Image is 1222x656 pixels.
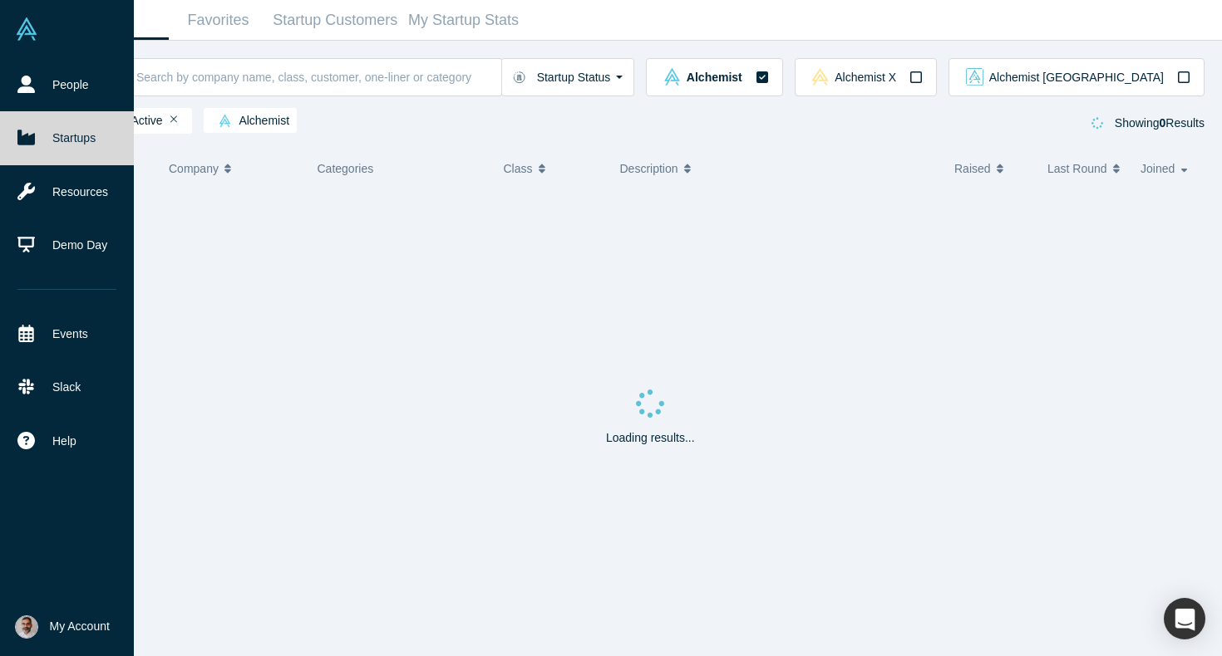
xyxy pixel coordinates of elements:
[268,1,403,40] a: Startup Customers
[15,615,38,639] img: Gotam Bhardwaj's Account
[135,57,501,96] input: Search by company name, class, customer, one-liner or category
[663,68,681,86] img: alchemist Vault Logo
[620,151,938,186] button: Description
[949,58,1205,96] button: alchemist_aj Vault LogoAlchemist [GEOGRAPHIC_DATA]
[169,151,291,186] button: Company
[795,58,937,96] button: alchemistx Vault LogoAlchemist X
[403,1,525,40] a: My Startup Stats
[1141,151,1175,186] span: Joined
[1115,116,1205,130] span: Showing Results
[211,115,289,128] span: Alchemist
[15,17,38,41] img: Alchemist Vault Logo
[966,68,983,86] img: alchemist_aj Vault Logo
[104,115,163,128] span: Active
[1047,151,1107,186] span: Last Round
[504,151,533,186] span: Class
[606,429,695,447] p: Loading results...
[811,68,829,86] img: alchemistx Vault Logo
[50,618,110,635] span: My Account
[501,58,635,96] button: Startup Status
[954,151,1030,186] button: Raised
[989,71,1164,83] span: Alchemist [GEOGRAPHIC_DATA]
[1141,151,1193,186] button: Joined
[169,151,219,186] span: Company
[504,151,594,186] button: Class
[170,114,178,125] button: Remove Filter
[620,151,678,186] span: Description
[52,433,76,450] span: Help
[1160,116,1166,130] strong: 0
[513,71,525,84] img: Startup status
[835,71,896,83] span: Alchemist X
[646,58,782,96] button: alchemist Vault LogoAlchemist
[219,115,231,127] img: alchemist Vault Logo
[15,615,110,639] button: My Account
[169,1,268,40] a: Favorites
[1047,151,1123,186] button: Last Round
[687,71,742,83] span: Alchemist
[318,162,374,175] span: Categories
[954,151,991,186] span: Raised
